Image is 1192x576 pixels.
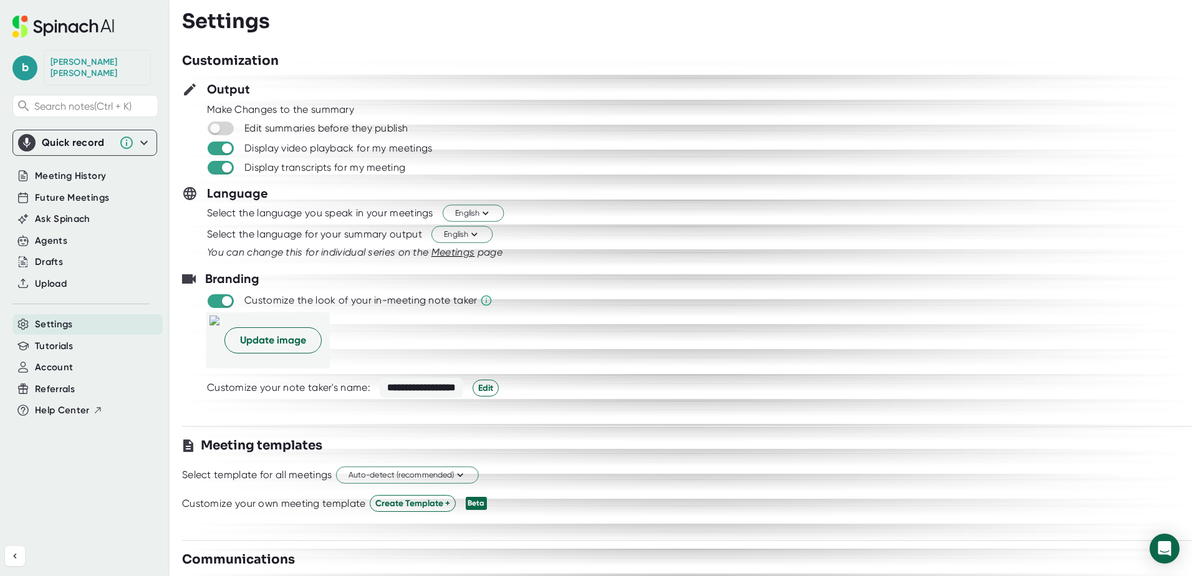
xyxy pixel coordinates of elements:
[35,403,90,418] span: Help Center
[244,161,405,174] div: Display transcripts for my meeting
[209,315,219,365] img: bd0f22d0-9fe8-4f57-bfaa-861cd15372da
[207,228,422,241] div: Select the language for your summary output
[35,339,73,353] button: Tutorials
[182,550,295,569] h3: Communications
[207,207,433,219] div: Select the language you speak in your meetings
[35,317,73,332] button: Settings
[35,212,90,226] button: Ask Spinach
[224,327,322,353] button: Update image
[182,52,279,70] h3: Customization
[431,246,475,258] span: Meetings
[207,382,370,394] div: Customize your note taker's name:
[35,234,67,248] button: Agents
[240,333,306,348] span: Update image
[443,205,504,222] button: English
[348,469,466,481] span: Auto-detect (recommended)
[444,229,480,241] span: English
[182,497,366,510] div: Customize your own meeting template
[35,169,106,183] button: Meeting History
[431,226,493,243] button: English
[35,403,103,418] button: Help Center
[244,294,477,307] div: Customize the look of your in-meeting note taker
[466,497,487,510] div: Beta
[205,269,259,288] h3: Branding
[478,382,493,395] span: Edit
[207,184,268,203] h3: Language
[431,245,475,260] button: Meetings
[18,130,151,155] div: Quick record
[50,57,144,79] div: Byron Smith
[207,246,502,258] i: You can change this for individual series on the page
[375,497,450,510] span: Create Template +
[34,100,155,112] span: Search notes (Ctrl + K)
[35,277,67,291] button: Upload
[42,137,113,149] div: Quick record
[12,55,37,80] span: b
[1150,534,1180,564] div: Open Intercom Messenger
[370,495,456,512] button: Create Template +
[35,191,109,205] button: Future Meetings
[207,103,1192,116] div: Make Changes to the summary
[207,80,250,98] h3: Output
[182,469,332,481] div: Select template for all meetings
[244,122,408,135] div: Edit summaries before they publish
[35,255,63,269] button: Drafts
[182,9,270,33] h3: Settings
[35,382,75,396] button: Referrals
[35,360,73,375] button: Account
[201,436,322,455] h3: Meeting templates
[473,380,499,396] button: Edit
[455,208,491,219] span: English
[244,142,432,155] div: Display video playback for my meetings
[336,467,479,484] button: Auto-detect (recommended)
[5,546,25,566] button: Collapse sidebar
